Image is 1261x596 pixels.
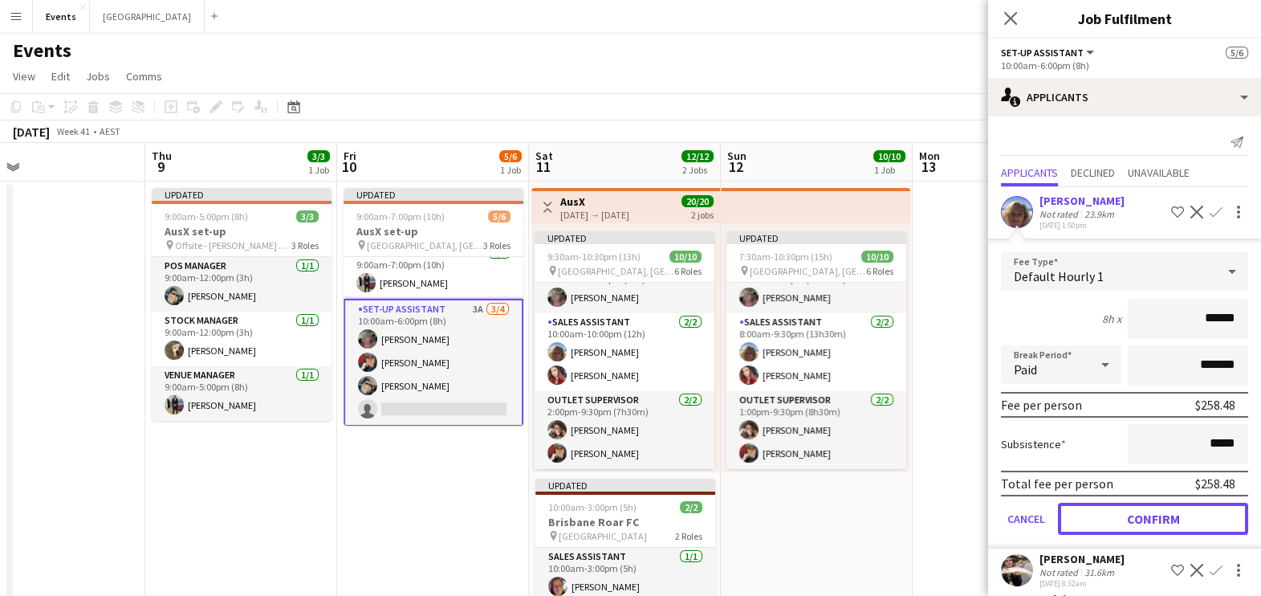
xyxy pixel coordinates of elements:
span: Edit [51,69,70,84]
h1: Events [13,39,71,63]
span: View [13,69,35,84]
span: 3/3 [307,150,330,162]
span: 10/10 [873,150,905,162]
span: 9:00am-7:00pm (10h) [356,210,445,222]
app-job-card: Updated9:00am-7:00pm (10h)5/6AusX set-up [GEOGRAPHIC_DATA], [GEOGRAPHIC_DATA]3 RolesStock Manager... [344,188,523,426]
span: 13 [917,157,940,176]
span: 11 [533,157,553,176]
span: 9:30am-10:30pm (13h) [547,251,641,263]
div: [DATE] 8:32am [1039,578,1125,589]
span: 10:00am-3:00pm (5h) [548,501,637,513]
app-card-role: Outlet Supervisor1/18:00am-9:30pm (13h30m)[PERSON_NAME] [726,259,906,313]
div: 23.9km [1081,208,1117,220]
span: [GEOGRAPHIC_DATA], [GEOGRAPHIC_DATA] [750,265,866,277]
div: Fee per person [1001,397,1082,413]
app-card-role: Venue Manager1/19:00am-5:00pm (8h)[PERSON_NAME] [152,366,332,421]
a: Jobs [79,66,116,87]
div: 8h x [1102,312,1121,326]
button: Cancel [1001,503,1052,535]
div: AEST [100,125,120,137]
div: Updated [344,188,523,201]
div: Updated [726,231,906,244]
div: Total fee per person [1001,476,1113,492]
span: Sun [727,149,746,163]
h3: Job Fulfilment [988,8,1261,29]
span: 3 Roles [291,239,319,251]
span: 2/2 [680,501,702,513]
span: 2 Roles [675,530,702,542]
span: Declined [1071,167,1115,178]
div: 2 Jobs [682,164,713,176]
div: [PERSON_NAME] [1039,194,1125,208]
button: Events [33,1,90,32]
span: 7:30am-10:30pm (15h) [739,251,832,263]
div: Not rated [1039,566,1081,578]
span: 6 Roles [866,265,893,277]
span: 10/10 [669,251,702,263]
app-card-role: Stock Manager1/19:00am-12:00pm (3h)[PERSON_NAME] [152,312,332,366]
button: Confirm [1058,503,1248,535]
div: Updated [535,231,714,244]
app-card-role: POS Manager1/19:00am-12:00pm (3h)[PERSON_NAME] [152,257,332,312]
div: Not rated [1039,208,1081,220]
div: 31.6km [1081,566,1117,578]
div: [PERSON_NAME] [1039,552,1125,566]
span: 10/10 [861,251,893,263]
span: Thu [152,149,172,163]
span: 9 [149,157,172,176]
span: Default Hourly 1 [1014,268,1104,284]
span: 5/6 [499,150,522,162]
div: 1 Job [874,164,905,176]
div: [DATE] → [DATE] [560,209,629,221]
span: Offsite - [PERSON_NAME] house [175,239,291,251]
span: 5/6 [1226,47,1248,59]
a: View [6,66,42,87]
app-card-role: Sales Assistant2/210:00am-10:00pm (12h)[PERSON_NAME][PERSON_NAME] [535,313,714,391]
span: 20/20 [681,195,714,207]
button: [GEOGRAPHIC_DATA] [90,1,205,32]
span: 5/6 [488,210,511,222]
span: 6 Roles [674,265,702,277]
span: Set-up Assistant [1001,47,1084,59]
span: 12/12 [681,150,714,162]
span: Applicants [1001,167,1058,178]
a: Edit [45,66,76,87]
app-card-role: Sales Assistant2/28:00am-9:30pm (13h30m)[PERSON_NAME][PERSON_NAME] [726,313,906,391]
span: [GEOGRAPHIC_DATA], [GEOGRAPHIC_DATA] [558,265,674,277]
h3: Brisbane Roar FC [535,515,715,529]
app-card-role: Venue Manager1/19:00am-7:00pm (10h)[PERSON_NAME] [344,244,523,299]
div: 10:00am-6:00pm (8h) [1001,59,1248,71]
span: 3 Roles [483,239,511,251]
div: $258.48 [1195,397,1235,413]
div: Updated [535,479,715,492]
span: Unavailable [1128,167,1190,178]
h3: AusX set-up [344,224,523,239]
app-job-card: Updated9:00am-5:00pm (8h)3/3AusX set-up Offsite - [PERSON_NAME] house3 RolesPOS Manager1/19:00am-... [152,188,332,421]
div: 1 Job [500,164,521,176]
app-job-card: Updated9:30am-10:30pm (13h)10/10 [GEOGRAPHIC_DATA], [GEOGRAPHIC_DATA]6 Roles[PERSON_NAME]Outlet S... [535,231,714,469]
span: 12 [725,157,746,176]
div: 2 jobs [691,207,714,221]
span: Jobs [86,69,110,84]
span: [GEOGRAPHIC_DATA] [559,530,647,542]
div: Updated [152,188,332,201]
span: Paid [1014,361,1037,378]
span: Mon [919,149,940,163]
div: Applicants [988,78,1261,116]
app-card-role: Outlet Supervisor1/110:00am-10:00pm (12h)[PERSON_NAME] [535,259,714,313]
div: [DATE] 1:50pm [1039,220,1125,231]
app-card-role: Set-up Assistant3A3/410:00am-6:00pm (8h)[PERSON_NAME][PERSON_NAME][PERSON_NAME] [344,299,523,427]
app-job-card: Updated7:30am-10:30pm (15h)10/10 [GEOGRAPHIC_DATA], [GEOGRAPHIC_DATA]6 Roles[PERSON_NAME]Outlet S... [726,231,906,469]
a: Comms [120,66,169,87]
label: Subsistence [1001,437,1066,451]
span: Sat [535,149,553,163]
span: [GEOGRAPHIC_DATA], [GEOGRAPHIC_DATA] [367,239,483,251]
app-card-role: Outlet Supervisor2/21:00pm-9:30pm (8h30m)[PERSON_NAME][PERSON_NAME] [726,391,906,469]
app-card-role: Outlet Supervisor2/22:00pm-9:30pm (7h30m)[PERSON_NAME][PERSON_NAME] [535,391,714,469]
div: [DATE] [13,124,50,140]
button: Set-up Assistant [1001,47,1096,59]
